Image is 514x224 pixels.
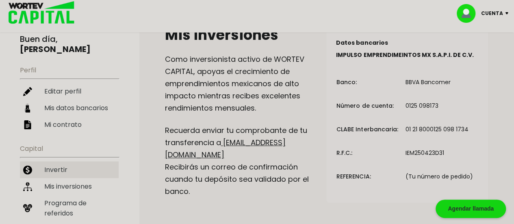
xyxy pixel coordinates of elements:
p: Recuerda enviar tu comprobante de tu transferencia a Recibirás un correo de confirmación cuando t... [165,124,327,198]
ul: Perfil [20,61,119,133]
p: REFERENCIA: [336,174,371,180]
img: recomiendanos-icon.9b8e9327.svg [23,204,32,213]
a: Mis datos bancarios [20,100,119,116]
a: [EMAIL_ADDRESS][DOMAIN_NAME] [165,137,286,160]
img: profile-image [457,4,481,23]
img: datos-icon.10cf9172.svg [23,104,32,113]
b: Datos bancarios [336,39,388,47]
a: Mi contrato [20,116,119,133]
img: icon-down [503,12,514,15]
img: invertir-icon.b3b967d7.svg [23,165,32,174]
p: IEM250423D31 [405,150,444,156]
p: CLABE Interbancaria: [336,126,398,133]
p: Número de cuenta: [336,103,393,109]
p: Cuenta [481,7,503,20]
a: Mis inversiones [20,178,119,195]
p: Como inversionista activo de WORTEV CAPITAL, apoyas el crecimiento de emprendimientos mexicanos d... [165,53,327,114]
p: 01 21 8000125 098 1734 [405,126,468,133]
p: 0125 098173 [405,103,438,109]
a: Invertir [20,161,119,178]
img: inversiones-icon.6695dc30.svg [23,182,32,191]
b: [PERSON_NAME] [20,43,91,55]
a: Editar perfil [20,83,119,100]
img: contrato-icon.f2db500c.svg [23,120,32,129]
img: editar-icon.952d3147.svg [23,87,32,96]
h3: Buen día, [20,34,119,54]
p: BBVA Bancomer [405,79,450,85]
a: Programa de referidos [20,195,119,222]
b: IMPULSO EMPRENDIMEINTOS MX S.A.P.I. DE C.V. [336,51,473,59]
p: (Tu número de pedido) [405,174,473,180]
p: R.F.C.: [336,150,352,156]
h2: Mis inversiones [165,27,327,43]
div: Agendar llamada [436,200,506,218]
p: Banco: [336,79,357,85]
